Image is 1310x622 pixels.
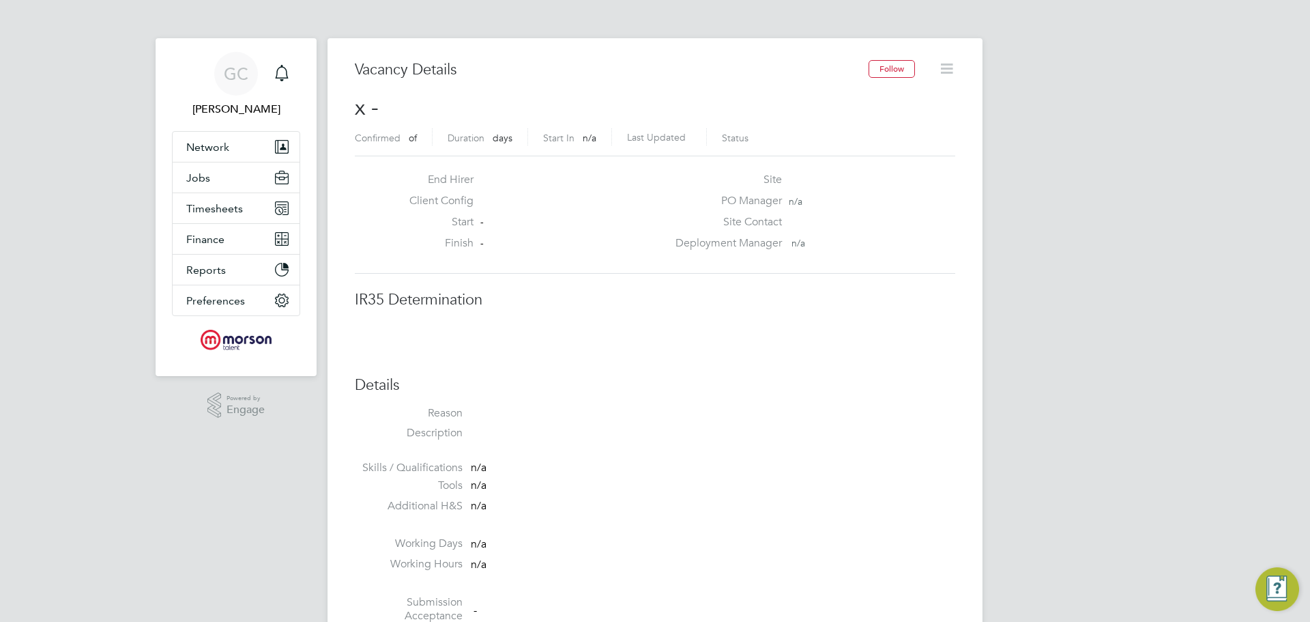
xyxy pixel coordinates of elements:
[1255,567,1299,611] button: Engage Resource Center
[480,216,484,228] span: -
[398,173,474,187] label: End Hirer
[355,499,463,513] label: Additional H&S
[667,236,782,251] label: Deployment Manager
[172,101,300,117] span: Gareth Clark
[355,290,955,310] h3: IR35 Determination
[355,479,463,493] label: Tools
[355,557,463,571] label: Working Hours
[172,330,300,352] a: Go to home page
[789,195,802,208] span: n/a
[355,60,869,80] h3: Vacancy Details
[448,132,484,144] label: Duration
[667,194,782,208] label: PO Manager
[627,131,686,143] label: Last Updated
[172,52,300,117] a: Go to account details
[227,404,265,416] span: Engage
[224,65,248,83] span: GC
[791,237,805,249] span: n/a
[156,38,317,376] nav: Main navigation
[471,461,486,475] span: n/a
[398,215,474,229] label: Start
[869,60,915,78] button: Follow
[471,479,486,492] span: n/a
[355,426,463,440] label: Description
[186,233,224,246] span: Finance
[667,173,782,187] label: Site
[471,499,486,513] span: n/a
[471,558,486,571] span: n/a
[355,94,379,121] span: x -
[186,202,243,215] span: Timesheets
[480,237,484,249] span: -
[186,141,229,154] span: Network
[722,132,748,144] label: Status
[186,171,210,184] span: Jobs
[398,194,474,208] label: Client Config
[355,406,463,421] label: Reason
[409,132,417,144] span: of
[474,603,477,617] span: -
[583,132,596,144] span: n/a
[355,537,463,551] label: Working Days
[186,264,226,277] span: Reports
[201,330,272,352] img: morson-logo-retina.png
[227,393,265,404] span: Powered by
[355,376,955,395] h3: Details
[471,537,486,551] span: n/a
[493,132,512,144] span: days
[355,132,401,144] label: Confirmed
[667,215,782,229] label: Site Contact
[355,461,463,475] label: Skills / Qualifications
[543,132,574,144] label: Start In
[398,236,474,251] label: Finish
[186,294,245,307] span: Preferences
